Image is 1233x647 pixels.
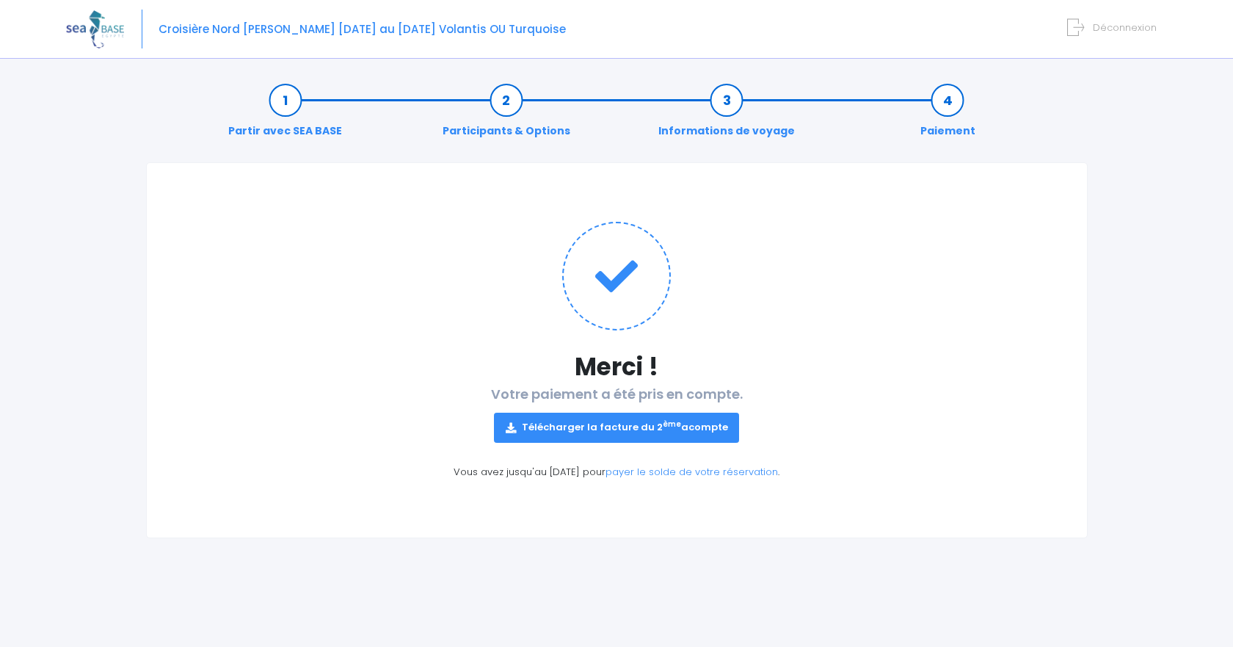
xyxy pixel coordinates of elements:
[176,465,1058,480] p: Vous avez jusqu'au [DATE] pour .
[663,419,681,429] sup: ème
[176,353,1058,381] h1: Merci !
[494,413,740,442] a: Télécharger la facture du 2èmeacompte
[1093,21,1157,35] span: Déconnexion
[435,93,578,139] a: Participants & Options
[159,21,566,37] span: Croisière Nord [PERSON_NAME] [DATE] au [DATE] Volantis OU Turquoise
[913,93,983,139] a: Paiement
[221,93,349,139] a: Partir avec SEA BASE
[651,93,802,139] a: Informations de voyage
[176,386,1058,443] h2: Votre paiement a été pris en compte.
[605,465,778,479] a: payer le solde de votre réservation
